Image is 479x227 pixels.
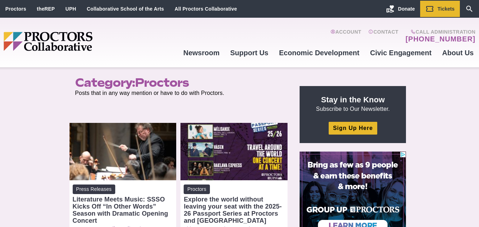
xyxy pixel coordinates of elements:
a: Press Releases Literature Meets Music: SSSO Kicks Off “In Other Words” Season with Dramatic Openi... [73,185,173,224]
strong: Stay in the Know [321,95,385,104]
span: Call Administration [403,29,475,35]
a: Newsroom [178,43,225,62]
p: Posts that in any way mention or have to do with Proctors. [75,89,284,97]
span: Press Releases [73,185,115,194]
a: Sign Up Here [329,122,377,134]
a: Proctors [5,6,26,12]
h1: Category: [75,76,284,89]
a: theREP [37,6,55,12]
a: Search [460,1,479,17]
div: Literature Meets Music: SSSO Kicks Off “In Other Words” Season with Dramatic Opening Concert [73,196,173,224]
a: Economic Development [274,43,365,62]
a: Collaborative School of the Arts [87,6,164,12]
span: Tickets [438,6,455,12]
a: Proctors Explore the world without leaving your seat with the 2025-26 Passport Series at Proctors... [184,185,284,224]
a: UPH [66,6,76,12]
a: Civic Engagement [365,43,437,62]
p: Subscribe to Our Newsletter. [308,95,397,113]
span: Proctors [184,185,210,194]
a: Support Us [225,43,274,62]
div: Explore the world without leaving your seat with the 2025-26 Passport Series at Proctors and [GEO... [184,196,284,224]
a: All Proctors Collaborative [174,6,237,12]
a: Account [330,29,361,43]
a: Donate [381,1,420,17]
span: Proctors [135,75,189,90]
a: Contact [368,29,399,43]
a: About Us [437,43,479,62]
img: Proctors logo [4,32,147,51]
span: Donate [398,6,415,12]
a: [PHONE_NUMBER] [406,35,475,43]
a: Tickets [420,1,460,17]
